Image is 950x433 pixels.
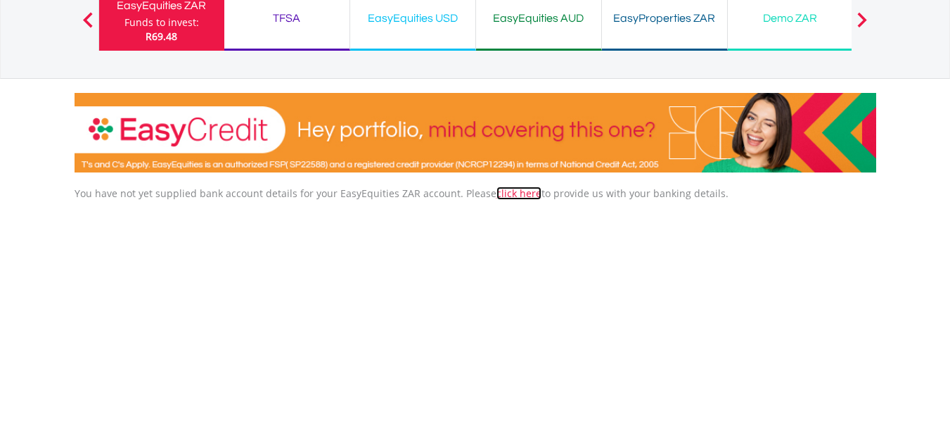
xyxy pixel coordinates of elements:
[736,8,845,28] div: Demo ZAR
[484,8,593,28] div: EasyEquities AUD
[848,19,876,33] button: Next
[359,8,467,28] div: EasyEquities USD
[75,187,876,201] p: You have not yet supplied bank account details for your EasyEquities ZAR account. Please to provi...
[74,19,102,33] button: Previous
[233,8,341,28] div: TFSA
[146,30,177,43] span: R69.48
[75,93,876,172] img: EasyCredit Promotion Banner
[124,15,199,30] div: Funds to invest:
[610,8,719,28] div: EasyProperties ZAR
[496,187,541,200] a: click here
